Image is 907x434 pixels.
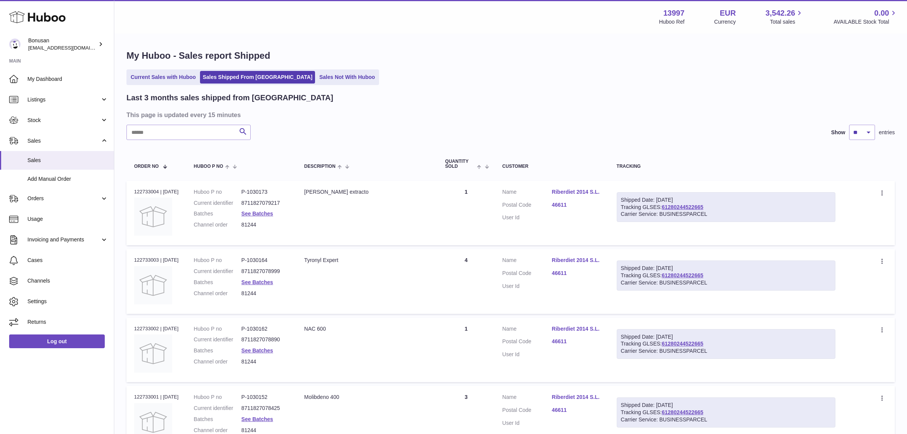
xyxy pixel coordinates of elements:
div: Shipped Date: [DATE] [621,402,831,409]
div: 122733003 | [DATE] [134,257,179,264]
span: Quantity Sold [445,159,475,169]
dt: Huboo P no [194,394,242,401]
span: Channels [27,277,108,285]
div: Carrier Service: BUSINESSPARCEL [621,211,831,218]
dt: Name [502,188,552,198]
dt: User Id [502,214,552,221]
a: 3,542.26 Total sales [766,8,804,26]
strong: 13997 [663,8,685,18]
dt: Channel order [194,290,242,297]
div: 122733002 | [DATE] [134,325,179,332]
dt: User Id [502,420,552,427]
dt: Batches [194,347,242,354]
a: 0.00 AVAILABLE Stock Total [833,8,898,26]
dt: Huboo P no [194,188,242,196]
div: Shipped Date: [DATE] [621,265,831,272]
span: Sales [27,157,108,164]
dt: Name [502,325,552,334]
div: Molibdeno 400 [304,394,430,401]
a: 61280244522665 [662,204,703,210]
span: Add Manual Order [27,175,108,183]
div: Tracking GLSES: [617,260,835,291]
div: 122733004 | [DATE] [134,188,179,195]
a: 46611 [552,201,601,209]
dt: Batches [194,210,242,217]
img: no-photo.jpg [134,334,172,373]
div: Carrier Service: BUSINESSPARCEL [621,416,831,423]
td: 4 [438,249,495,313]
dt: Huboo P no [194,325,242,333]
dd: 81244 [242,221,289,228]
img: internalAdmin-13997@internal.huboo.com [9,39,21,50]
span: Total sales [770,18,804,26]
dd: 81244 [242,358,289,365]
span: Order No [134,164,159,169]
span: entries [879,129,895,136]
a: Sales Shipped From [GEOGRAPHIC_DATA] [200,71,315,84]
a: 61280244522665 [662,409,703,415]
a: Riberdiet 2014 S.L. [552,394,601,401]
dd: P-1030164 [242,257,289,264]
dd: 81244 [242,427,289,434]
div: Tracking GLSES: [617,329,835,359]
dt: Postal Code [502,270,552,279]
div: NAC 600 [304,325,430,333]
h3: This page is updated every 15 minutes [126,111,893,119]
td: 1 [438,318,495,382]
span: Stock [27,117,100,124]
span: [EMAIL_ADDRESS][DOMAIN_NAME] [28,45,112,51]
dt: Current identifier [194,405,242,412]
a: See Batches [242,279,273,285]
div: Carrier Service: BUSINESSPARCEL [621,279,831,286]
a: See Batches [242,347,273,354]
dt: Batches [194,416,242,423]
dt: Huboo P no [194,257,242,264]
a: 46611 [552,270,601,277]
span: Usage [27,215,108,223]
dd: 81244 [242,290,289,297]
a: 61280244522665 [662,272,703,278]
div: Shipped Date: [DATE] [621,196,831,204]
div: Tracking [617,164,835,169]
a: Sales Not With Huboo [317,71,378,84]
dd: 8711827078425 [242,405,289,412]
a: 46611 [552,407,601,414]
div: Customer [502,164,601,169]
dt: Channel order [194,221,242,228]
div: Carrier Service: BUSINESSPARCEL [621,347,831,355]
span: Invoicing and Payments [27,236,100,243]
dt: Channel order [194,427,242,434]
span: Settings [27,298,108,305]
div: [PERSON_NAME] extracto [304,188,430,196]
a: Log out [9,334,105,348]
dt: Name [502,257,552,266]
span: My Dashboard [27,76,108,83]
div: Huboo Ref [659,18,685,26]
dt: Current identifier [194,268,242,275]
span: Description [304,164,336,169]
a: See Batches [242,211,273,217]
span: Listings [27,96,100,103]
a: Riberdiet 2014 S.L. [552,257,601,264]
img: no-photo.jpg [134,198,172,236]
div: Tracking GLSES: [617,397,835,428]
dd: P-1030173 [242,188,289,196]
label: Show [831,129,845,136]
span: Orders [27,195,100,202]
span: Returns [27,318,108,326]
dt: Postal Code [502,338,552,347]
span: 3,542.26 [766,8,795,18]
div: Tyronyl Expert [304,257,430,264]
span: AVAILABLE Stock Total [833,18,898,26]
span: 0.00 [874,8,889,18]
span: Cases [27,257,108,264]
span: Huboo P no [194,164,223,169]
dt: Postal Code [502,407,552,416]
td: 1 [438,181,495,245]
dt: Postal Code [502,201,552,211]
dt: Channel order [194,358,242,365]
a: Riberdiet 2014 S.L. [552,325,601,333]
dd: 8711827078999 [242,268,289,275]
div: Bonusan [28,37,97,51]
dd: 8711827078890 [242,336,289,343]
